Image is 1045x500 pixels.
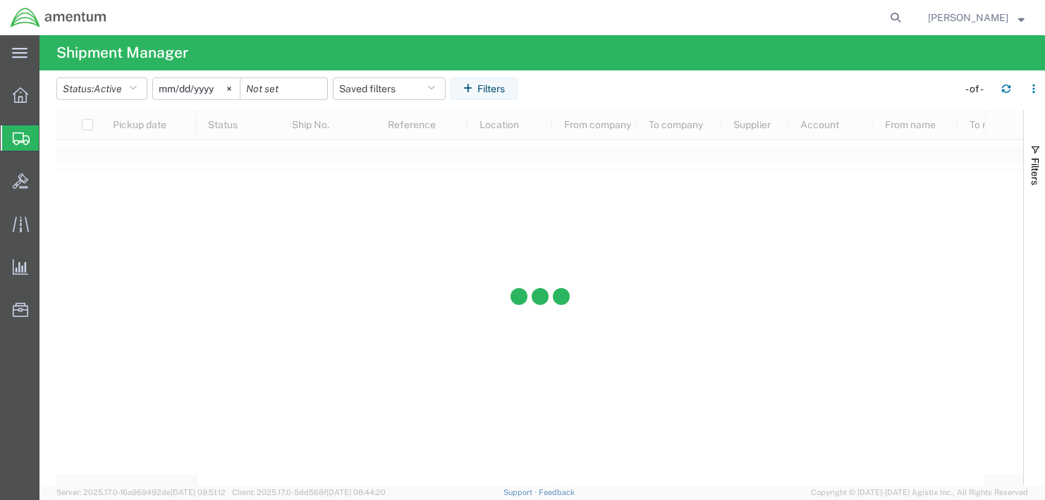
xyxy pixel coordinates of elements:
[539,488,575,496] a: Feedback
[451,77,518,100] button: Filters
[240,78,327,99] input: Not set
[965,82,990,96] div: - of -
[326,488,386,496] span: [DATE] 08:44:20
[56,77,147,100] button: Status:Active
[503,488,539,496] a: Support
[232,488,386,496] span: Client: 2025.17.0-5dd568f
[171,488,226,496] span: [DATE] 09:51:12
[927,9,1025,26] button: [PERSON_NAME]
[928,10,1008,25] span: Rebecca Thorstenson
[811,487,1028,499] span: Copyright © [DATE]-[DATE] Agistix Inc., All Rights Reserved
[56,488,226,496] span: Server: 2025.17.0-16a969492de
[1029,158,1041,185] span: Filters
[10,7,107,28] img: logo
[333,77,446,100] button: Saved filters
[153,78,240,99] input: Not set
[56,35,188,70] h4: Shipment Manager
[94,83,122,94] span: Active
